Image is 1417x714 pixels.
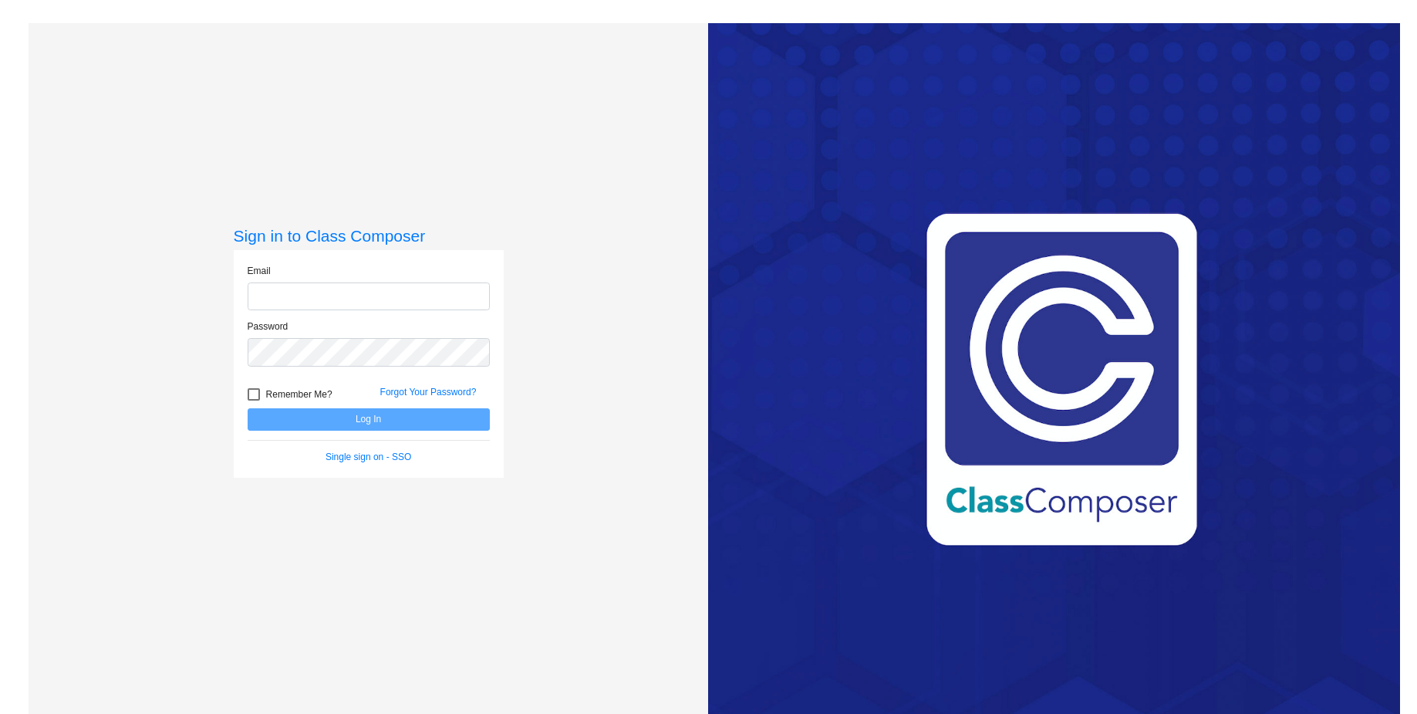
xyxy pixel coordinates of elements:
button: Log In [248,408,490,431]
a: Single sign on - SSO [326,452,411,462]
a: Forgot Your Password? [380,387,477,398]
h3: Sign in to Class Composer [234,226,504,245]
label: Email [248,264,271,278]
label: Password [248,320,288,333]
span: Remember Me? [266,385,332,404]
